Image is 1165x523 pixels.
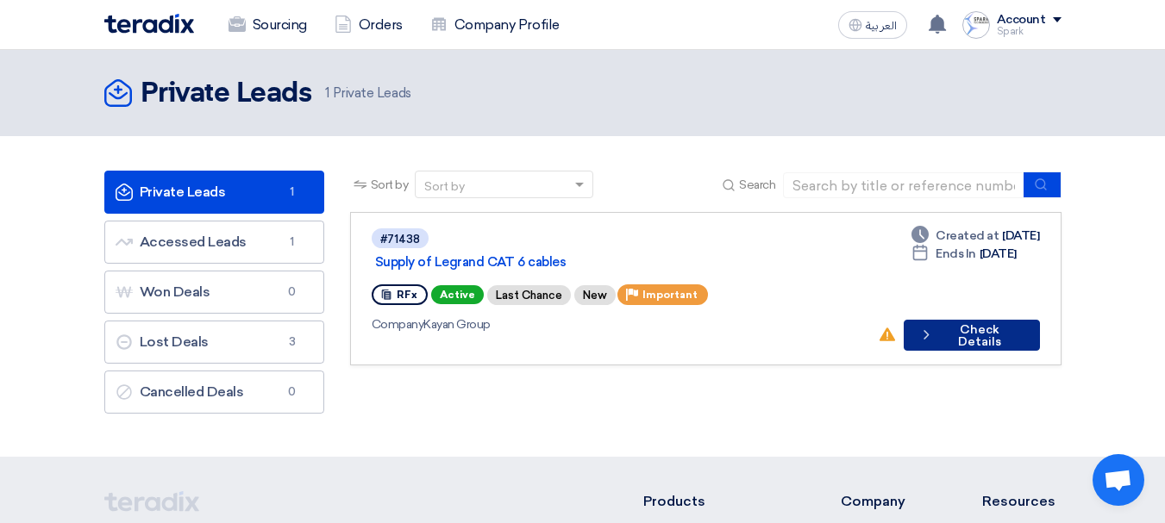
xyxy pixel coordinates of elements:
[911,227,1039,245] div: [DATE]
[911,245,1017,263] div: [DATE]
[397,289,417,301] span: RFx
[215,6,321,44] a: Sourcing
[841,491,930,512] li: Company
[642,289,698,301] span: Important
[487,285,571,305] div: Last Chance
[372,315,864,333] div: Kayan Group
[325,84,410,103] span: Private Leads
[104,271,324,314] a: Won Deals0
[866,20,897,32] span: العربية
[282,333,303,351] span: 3
[783,172,1024,198] input: Search by title or reference number
[643,491,789,512] li: Products
[997,27,1062,36] div: Spark
[141,77,312,111] h2: Private Leads
[104,221,324,264] a: Accessed Leads1
[936,227,999,245] span: Created at
[982,491,1062,512] li: Resources
[372,317,424,332] span: Company
[962,11,990,39] img: logoAbstract_symbol_x_1744799513805.png
[838,11,907,39] button: العربية
[739,176,775,194] span: Search
[104,14,194,34] img: Teradix logo
[380,233,420,245] div: #71438
[282,283,303,301] span: 0
[936,245,976,263] span: Ends In
[904,320,1040,351] button: Check Details
[321,6,417,44] a: Orders
[424,177,465,196] div: Sort by
[431,285,484,304] span: Active
[282,184,303,201] span: 1
[1093,454,1144,506] div: Open chat
[325,85,329,101] span: 1
[104,370,324,414] a: Cancelled Deals0
[104,171,324,214] a: Private Leads1
[282,233,303,251] span: 1
[574,285,616,305] div: New
[997,13,1046,28] div: Account
[417,6,573,44] a: Company Profile
[375,254,806,270] a: Supply of Legrand CAT 6 cables
[282,383,303,401] span: 0
[371,176,409,194] span: Sort by
[104,321,324,364] a: Lost Deals3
